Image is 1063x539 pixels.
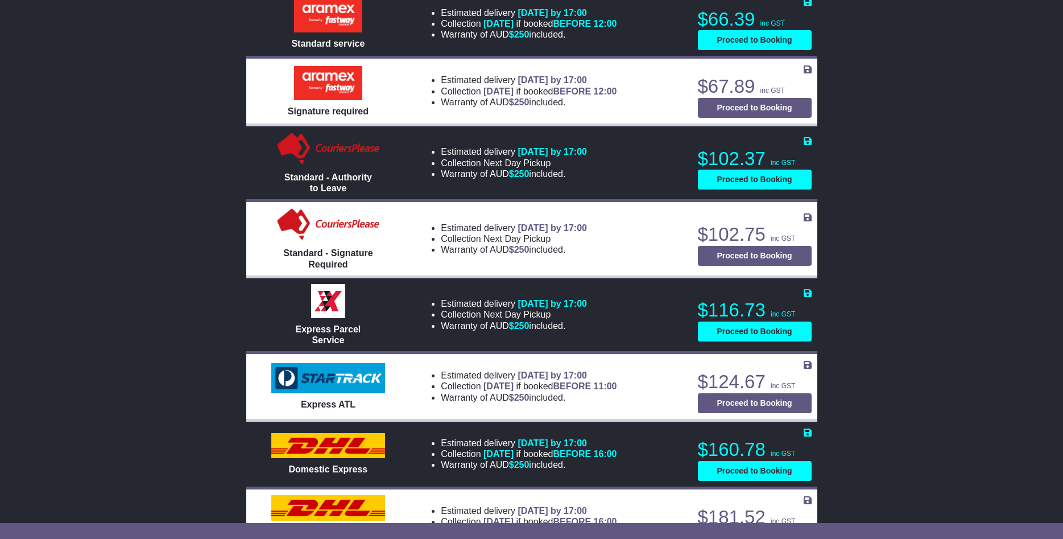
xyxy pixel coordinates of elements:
[301,400,355,409] span: Express ATL
[483,310,551,319] span: Next Day Pickup
[594,517,617,526] span: 16:00
[441,298,587,309] li: Estimated delivery
[698,322,812,341] button: Proceed to Booking
[311,284,345,318] img: Border Express: Express Parcel Service
[518,371,587,380] span: [DATE] by 17:00
[594,449,617,459] span: 16:00
[441,459,617,470] li: Warranty of AUD included.
[483,87,514,96] span: [DATE]
[275,208,382,242] img: Couriers Please: Standard - Signature Required
[441,168,587,179] li: Warranty of AUD included.
[553,449,591,459] span: BEFORE
[441,97,617,108] li: Warranty of AUD included.
[518,8,587,18] span: [DATE] by 17:00
[288,106,369,116] span: Signature required
[509,393,530,402] span: $
[553,517,591,526] span: BEFORE
[771,234,795,242] span: inc GST
[441,233,587,244] li: Collection
[509,321,530,331] span: $
[483,19,514,28] span: [DATE]
[514,97,530,107] span: 250
[553,381,591,391] span: BEFORE
[483,449,617,459] span: if booked
[441,29,617,40] li: Warranty of AUD included.
[594,87,617,96] span: 12:00
[441,146,587,157] li: Estimated delivery
[514,30,530,39] span: 250
[294,66,362,100] img: Aramex: Signature required
[441,320,587,331] li: Warranty of AUD included.
[760,19,785,27] span: inc GST
[441,516,617,527] li: Collection
[698,223,812,246] p: $102.75
[698,8,812,31] p: $66.39
[441,158,587,168] li: Collection
[771,382,795,390] span: inc GST
[271,363,385,394] img: StarTrack: Express ATL
[760,87,785,94] span: inc GST
[483,449,514,459] span: [DATE]
[553,87,591,96] span: BEFORE
[698,299,812,322] p: $116.73
[518,223,587,233] span: [DATE] by 17:00
[441,223,587,233] li: Estimated delivery
[441,505,617,516] li: Estimated delivery
[594,19,617,28] span: 12:00
[441,370,617,381] li: Estimated delivery
[698,506,812,529] p: $181.52
[771,310,795,318] span: inc GST
[483,234,551,244] span: Next Day Pickup
[698,147,812,170] p: $102.37
[698,371,812,393] p: $124.67
[483,158,551,168] span: Next Day Pickup
[771,450,795,458] span: inc GST
[509,30,530,39] span: $
[483,87,617,96] span: if booked
[594,381,617,391] span: 11:00
[518,438,587,448] span: [DATE] by 17:00
[698,30,812,50] button: Proceed to Booking
[441,309,587,320] li: Collection
[441,449,617,459] li: Collection
[509,169,530,179] span: $
[441,244,587,255] li: Warranty of AUD included.
[518,506,587,516] span: [DATE] by 17:00
[483,517,617,526] span: if booked
[771,159,795,167] span: inc GST
[514,321,530,331] span: 250
[509,460,530,470] span: $
[698,461,812,481] button: Proceed to Booking
[514,245,530,254] span: 250
[275,132,382,166] img: Couriers Please: Standard - Authority to Leave
[283,248,373,269] span: Standard - Signature Required
[441,18,617,29] li: Collection
[553,19,591,28] span: BEFORE
[698,438,812,461] p: $160.78
[514,169,530,179] span: 250
[514,393,530,402] span: 250
[441,438,617,449] li: Estimated delivery
[441,381,617,392] li: Collection
[518,299,587,308] span: [DATE] by 17:00
[509,97,530,107] span: $
[698,246,812,266] button: Proceed to Booking
[271,495,385,520] img: DHL: Domestic Express 12:00
[771,517,795,525] span: inc GST
[441,392,617,403] li: Warranty of AUD included.
[441,75,617,85] li: Estimated delivery
[271,433,385,458] img: DHL: Domestic Express
[698,75,812,98] p: $67.89
[514,460,530,470] span: 250
[483,19,617,28] span: if booked
[698,393,812,413] button: Proceed to Booking
[698,170,812,190] button: Proceed to Booking
[698,98,812,118] button: Proceed to Booking
[518,75,587,85] span: [DATE] by 17:00
[296,324,361,345] span: Express Parcel Service
[284,172,372,193] span: Standard - Authority to Leave
[509,245,530,254] span: $
[483,517,514,526] span: [DATE]
[441,7,617,18] li: Estimated delivery
[291,39,365,48] span: Standard service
